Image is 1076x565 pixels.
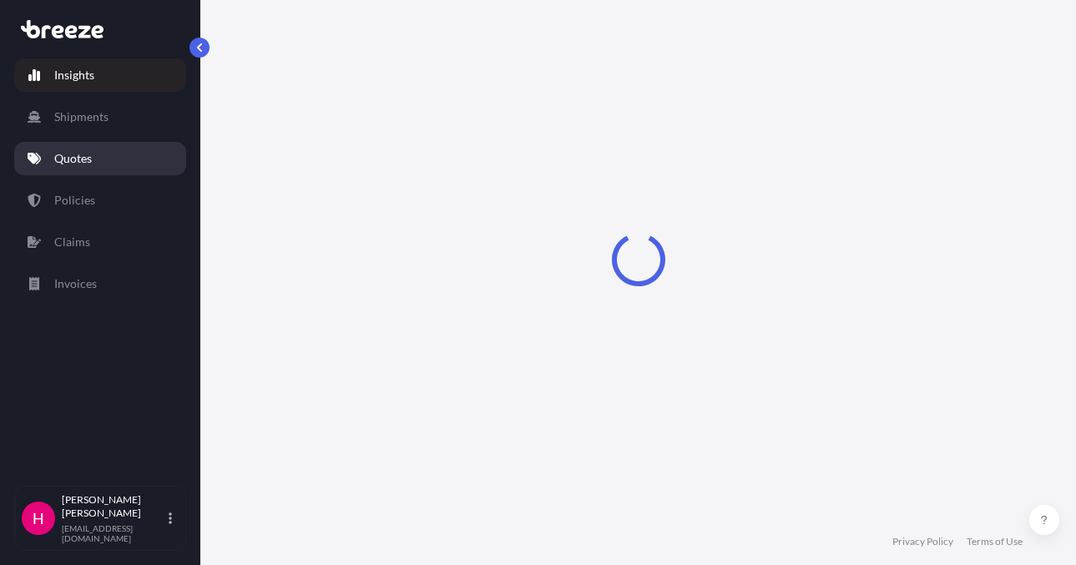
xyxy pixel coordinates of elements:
a: Invoices [14,267,186,300]
span: H [33,510,44,527]
a: Privacy Policy [892,535,953,548]
p: [PERSON_NAME] [PERSON_NAME] [62,493,165,520]
p: Shipments [54,108,109,125]
a: Quotes [14,142,186,175]
a: Insights [14,58,186,92]
p: Quotes [54,150,92,167]
p: Policies [54,192,95,209]
p: Invoices [54,275,97,292]
a: Terms of Use [967,535,1023,548]
p: [EMAIL_ADDRESS][DOMAIN_NAME] [62,523,165,543]
p: Insights [54,67,94,83]
a: Policies [14,184,186,217]
a: Shipments [14,100,186,134]
a: Claims [14,225,186,259]
p: Claims [54,234,90,250]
